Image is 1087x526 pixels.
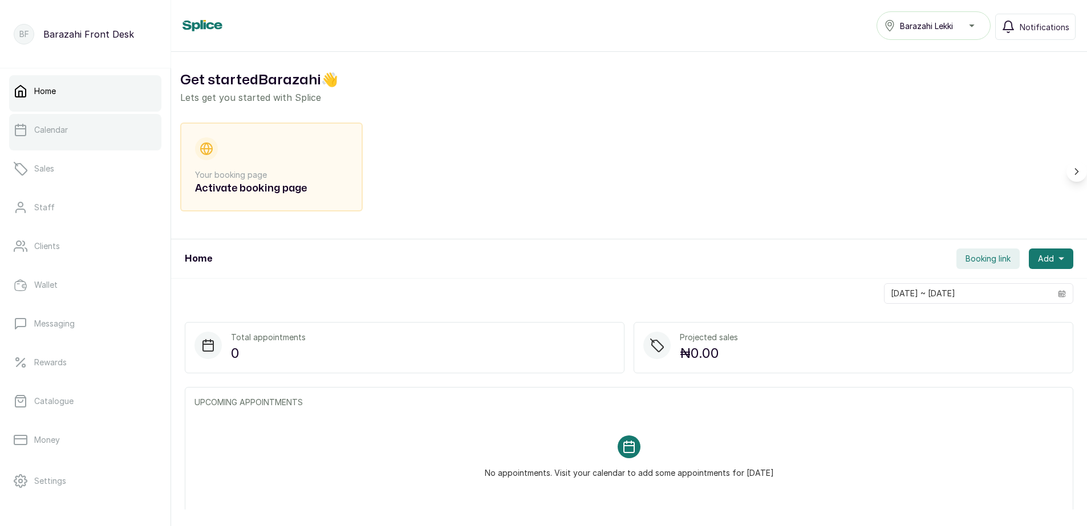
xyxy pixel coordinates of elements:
[195,169,348,181] p: Your booking page
[43,27,134,41] p: Barazahi Front Desk
[34,202,55,213] p: Staff
[34,318,75,329] p: Messaging
[9,191,161,223] a: Staff
[19,28,29,40] p: BF
[195,181,348,197] h2: Activate booking page
[34,163,54,174] p: Sales
[9,424,161,456] a: Money
[34,434,60,446] p: Money
[9,346,161,378] a: Rewards
[180,91,1078,104] p: Lets get you started with Splice
[995,14,1076,40] button: Notifications
[9,465,161,497] a: Settings
[680,343,738,364] p: ₦0.00
[180,123,363,211] div: Your booking pageActivate booking page
[956,248,1020,269] button: Booking link
[9,75,161,107] a: Home
[9,230,161,262] a: Clients
[9,269,161,301] a: Wallet
[885,284,1051,303] input: Select date
[1029,248,1073,269] button: Add
[34,124,68,136] p: Calendar
[231,332,306,343] p: Total appointments
[34,240,60,252] p: Clients
[900,20,953,32] span: Barazahi Lekki
[9,308,161,340] a: Messaging
[34,85,56,97] p: Home
[34,475,66,487] p: Settings
[34,357,67,368] p: Rewards
[9,385,161,417] a: Catalogue
[1020,21,1069,33] span: Notifications
[9,114,161,146] a: Calendar
[34,279,58,291] p: Wallet
[180,70,1078,91] h2: Get started Barazahi 👋
[680,332,738,343] p: Projected sales
[9,153,161,185] a: Sales
[966,253,1011,264] span: Booking link
[877,11,991,40] button: Barazahi Lekki
[231,343,306,364] p: 0
[1058,289,1066,297] svg: calendar
[34,395,74,407] p: Catalogue
[485,458,774,479] p: No appointments. Visit your calendar to add some appointments for [DATE]
[1066,161,1087,182] button: Scroll right
[1038,253,1054,264] span: Add
[185,252,212,266] h1: Home
[194,397,1064,408] p: UPCOMING APPOINTMENTS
